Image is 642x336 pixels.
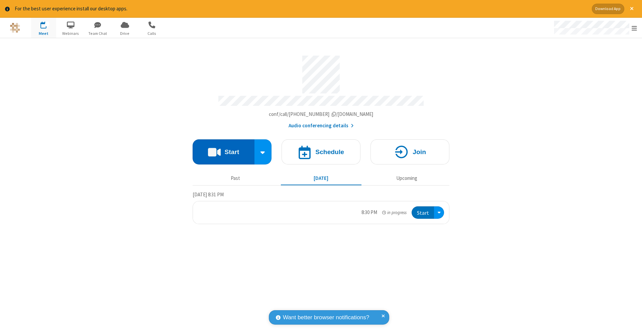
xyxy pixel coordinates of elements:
span: Calls [139,30,165,37]
button: Download App [592,4,624,14]
div: Start conference options [254,139,272,164]
div: Open menu [434,206,444,219]
span: Webinars [58,30,83,37]
button: Close alert [627,4,637,14]
button: Audio conferencing details [289,122,354,130]
button: Past [195,172,276,185]
div: 1 [45,21,49,26]
div: 8:30 PM [361,209,377,216]
button: Copy my meeting room linkCopy my meeting room link [269,111,373,118]
button: Schedule [282,139,360,164]
span: [DATE] 8:31 PM [193,191,224,198]
span: Copy my meeting room link [269,111,373,117]
button: Join [370,139,449,164]
button: [DATE] [281,172,361,185]
button: Start [412,206,434,219]
section: Today's Meetings [193,191,449,224]
button: Logo [2,18,27,38]
section: Account details [193,51,449,129]
div: Open menu [548,18,642,38]
span: Meet [31,30,56,37]
button: Upcoming [366,172,447,185]
h4: Join [413,149,426,155]
span: Drive [112,30,137,37]
span: Want better browser notifications? [283,313,369,322]
div: For the best user experience install our desktop apps. [15,5,587,13]
h4: Start [224,149,239,155]
em: in progress [382,209,407,216]
img: QA Selenium DO NOT DELETE OR CHANGE [10,23,20,33]
h4: Schedule [315,149,344,155]
span: Team Chat [85,30,110,37]
button: Start [193,139,254,164]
